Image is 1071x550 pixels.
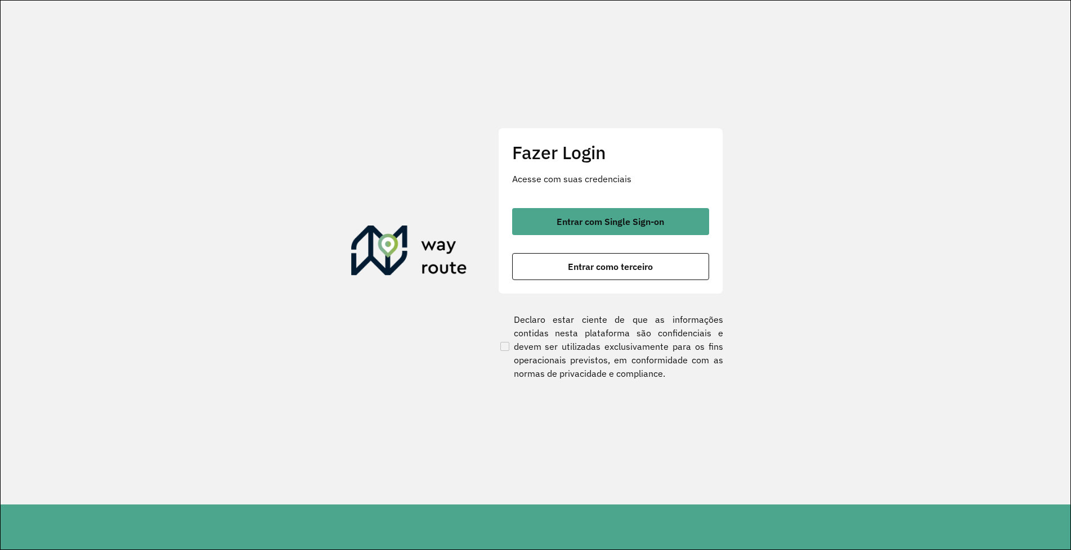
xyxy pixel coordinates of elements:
h2: Fazer Login [512,142,709,163]
label: Declaro estar ciente de que as informações contidas nesta plataforma são confidenciais e devem se... [498,313,723,380]
span: Entrar com Single Sign-on [557,217,664,226]
button: button [512,208,709,235]
span: Entrar como terceiro [568,262,653,271]
button: button [512,253,709,280]
img: Roteirizador AmbevTech [351,226,467,279]
p: Acesse com suas credenciais [512,172,709,186]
